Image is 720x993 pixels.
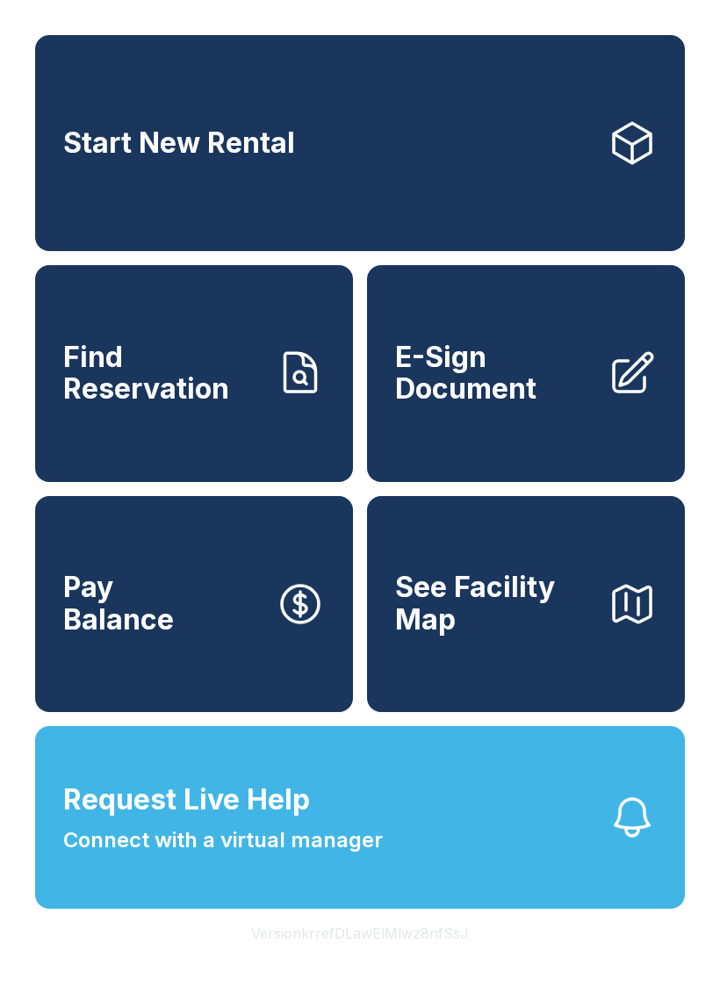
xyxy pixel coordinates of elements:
a: Start New Rental [35,35,685,251]
button: See Facility Map [367,496,685,712]
span: Connect with a virtual manager [63,824,383,856]
button: Request Live HelpConnect with a virtual manager [35,726,685,909]
span: E-Sign Document [395,342,594,406]
span: Request Live Help [63,779,310,821]
a: Find Reservation [35,265,353,481]
span: Pay Balance [63,572,174,636]
span: See Facility Map [395,572,594,636]
span: Start New Rental [63,127,295,160]
a: E-Sign Document [367,265,685,481]
button: VersionkrrefDLawElMlwz8nfSsJ [237,909,483,958]
span: Find Reservation [63,342,262,406]
button: PayBalance [35,496,353,712]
